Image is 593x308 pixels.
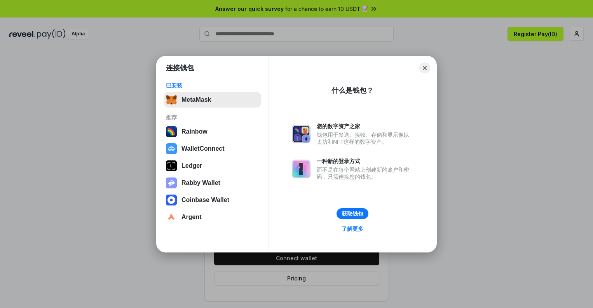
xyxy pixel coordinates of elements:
div: WalletConnect [181,145,225,152]
div: Rainbow [181,128,208,135]
img: svg+xml,%3Csvg%20xmlns%3D%22http%3A%2F%2Fwww.w3.org%2F2000%2Fsvg%22%20width%3D%2228%22%20height%3... [166,160,177,171]
button: Close [419,63,430,73]
button: Argent [164,209,261,225]
h1: 连接钱包 [166,63,194,73]
div: MetaMask [181,96,211,103]
button: WalletConnect [164,141,261,157]
div: 您的数字资产之家 [317,123,413,130]
img: svg+xml,%3Csvg%20width%3D%2228%22%20height%3D%2228%22%20viewBox%3D%220%200%2028%2028%22%20fill%3D... [166,195,177,205]
img: svg+xml,%3Csvg%20xmlns%3D%22http%3A%2F%2Fwww.w3.org%2F2000%2Fsvg%22%20fill%3D%22none%22%20viewBox... [292,125,310,143]
button: 获取钱包 [337,208,368,219]
button: Rabby Wallet [164,175,261,191]
div: Coinbase Wallet [181,197,229,204]
div: 而不是在每个网站上创建新的账户和密码，只需连接您的钱包。 [317,166,413,180]
div: 了解更多 [342,225,363,232]
div: 推荐 [166,114,259,121]
img: svg+xml,%3Csvg%20width%3D%2228%22%20height%3D%2228%22%20viewBox%3D%220%200%2028%2028%22%20fill%3D... [166,143,177,154]
div: 获取钱包 [342,210,363,217]
div: Ledger [181,162,202,169]
button: Coinbase Wallet [164,192,261,208]
img: svg+xml,%3Csvg%20xmlns%3D%22http%3A%2F%2Fwww.w3.org%2F2000%2Fsvg%22%20fill%3D%22none%22%20viewBox... [292,160,310,178]
button: MetaMask [164,92,261,108]
div: 什么是钱包？ [331,86,373,95]
div: 钱包用于发送、接收、存储和显示像以太坊和NFT这样的数字资产。 [317,131,413,145]
img: svg+xml,%3Csvg%20fill%3D%22none%22%20height%3D%2233%22%20viewBox%3D%220%200%2035%2033%22%20width%... [166,94,177,105]
div: 一种新的登录方式 [317,158,413,165]
div: 已安装 [166,82,259,89]
button: Rainbow [164,124,261,139]
img: svg+xml,%3Csvg%20width%3D%22120%22%20height%3D%22120%22%20viewBox%3D%220%200%20120%20120%22%20fil... [166,126,177,137]
img: svg+xml,%3Csvg%20width%3D%2228%22%20height%3D%2228%22%20viewBox%3D%220%200%2028%2028%22%20fill%3D... [166,212,177,223]
img: svg+xml,%3Csvg%20xmlns%3D%22http%3A%2F%2Fwww.w3.org%2F2000%2Fsvg%22%20fill%3D%22none%22%20viewBox... [166,177,177,188]
div: Argent [181,214,202,221]
button: Ledger [164,158,261,174]
div: Rabby Wallet [181,179,220,186]
a: 了解更多 [337,224,368,234]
